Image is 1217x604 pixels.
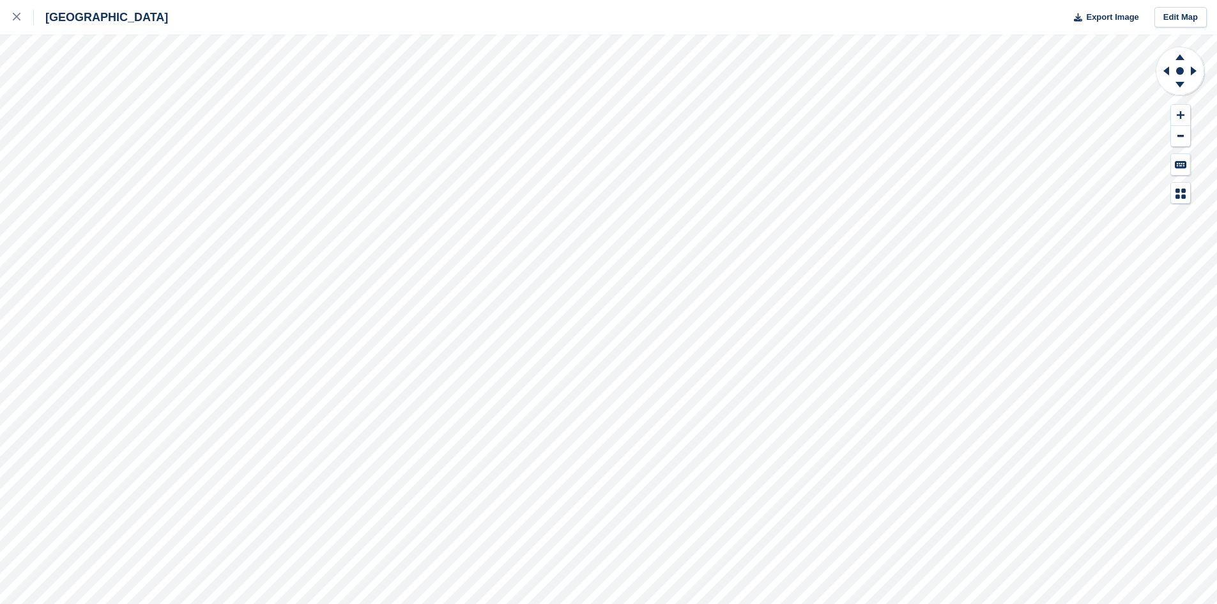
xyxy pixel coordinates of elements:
button: Map Legend [1171,183,1190,204]
span: Export Image [1086,11,1138,24]
button: Zoom Out [1171,126,1190,147]
button: Export Image [1066,7,1139,28]
button: Zoom In [1171,105,1190,126]
div: [GEOGRAPHIC_DATA] [34,10,168,25]
a: Edit Map [1154,7,1207,28]
button: Keyboard Shortcuts [1171,154,1190,175]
